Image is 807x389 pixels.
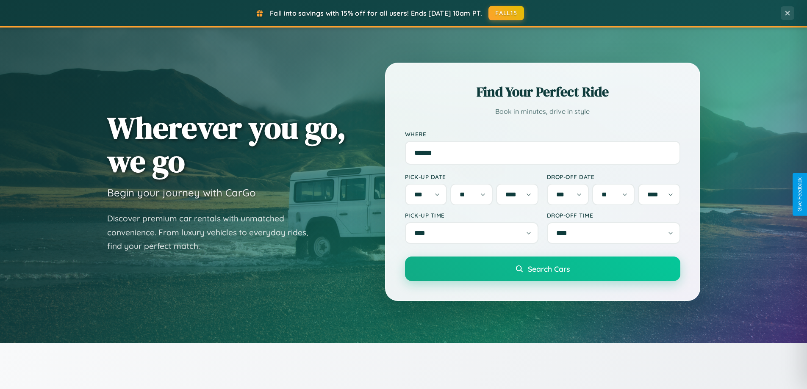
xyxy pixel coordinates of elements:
label: Drop-off Time [547,212,680,219]
label: Pick-up Time [405,212,538,219]
label: Where [405,130,680,138]
div: Give Feedback [797,177,803,212]
h2: Find Your Perfect Ride [405,83,680,101]
span: Fall into savings with 15% off for all users! Ends [DATE] 10am PT. [270,9,482,17]
span: Search Cars [528,264,570,273]
button: FALL15 [488,6,524,20]
label: Drop-off Date [547,173,680,180]
p: Book in minutes, drive in style [405,105,680,118]
p: Discover premium car rentals with unmatched convenience. From luxury vehicles to everyday rides, ... [107,212,319,253]
label: Pick-up Date [405,173,538,180]
h1: Wherever you go, we go [107,111,346,178]
button: Search Cars [405,257,680,281]
h3: Begin your journey with CarGo [107,186,256,199]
